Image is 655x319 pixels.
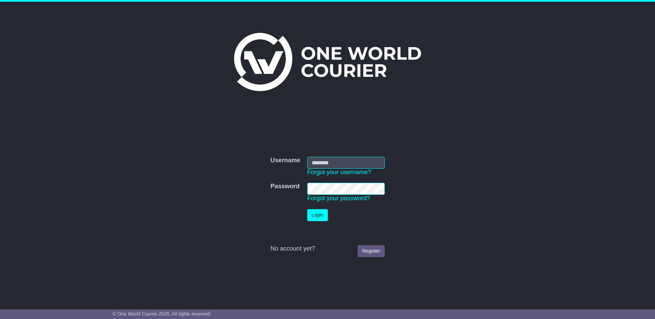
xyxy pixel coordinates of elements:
a: Forgot your password? [307,195,370,202]
img: One World [234,33,421,91]
label: Username [270,157,300,164]
label: Password [270,183,299,190]
span: © One World Courier 2025. All rights reserved. [113,311,212,317]
a: Forgot your username? [307,169,371,176]
div: No account yet? [270,245,384,253]
button: Login [307,209,328,221]
a: Register [358,245,384,257]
